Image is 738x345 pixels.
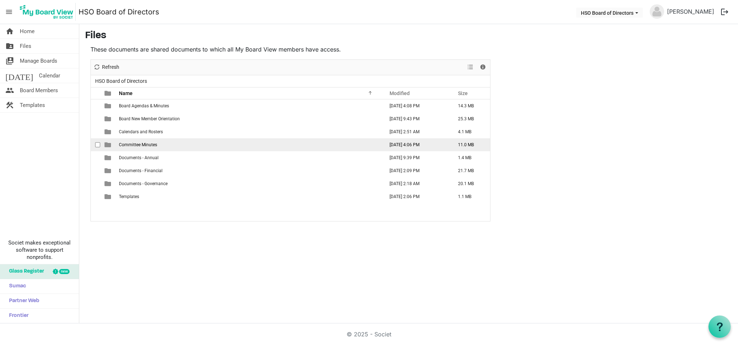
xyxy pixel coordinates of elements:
[119,90,133,96] span: Name
[477,60,489,75] div: Details
[5,294,39,308] span: Partner Web
[119,168,163,173] span: Documents - Financial
[117,138,382,151] td: Committee Minutes is template cell column header Name
[117,190,382,203] td: Templates is template cell column header Name
[382,151,450,164] td: April 30, 2025 9:39 PM column header Modified
[382,190,450,203] td: April 13, 2025 2:06 PM column header Modified
[717,4,732,19] button: logout
[5,83,14,98] span: people
[650,4,664,19] img: no-profile-picture.svg
[458,90,468,96] span: Size
[100,99,117,112] td: is template cell column header type
[119,103,169,108] span: Board Agendas & Minutes
[100,112,117,125] td: is template cell column header type
[18,3,79,21] a: My Board View Logo
[382,177,450,190] td: August 21, 2025 2:18 AM column header Modified
[450,164,490,177] td: 21.7 MB is template cell column header Size
[119,155,159,160] span: Documents - Annual
[117,112,382,125] td: Board New Member Orientation is template cell column header Name
[5,279,26,294] span: Sumac
[59,269,70,274] div: new
[100,138,117,151] td: is template cell column header type
[117,99,382,112] td: Board Agendas & Minutes is template cell column header Name
[450,125,490,138] td: 4.1 MB is template cell column header Size
[382,138,450,151] td: September 04, 2025 4:06 PM column header Modified
[117,151,382,164] td: Documents - Annual is template cell column header Name
[20,98,45,112] span: Templates
[466,63,475,72] button: View dropdownbutton
[450,138,490,151] td: 11.0 MB is template cell column header Size
[119,181,168,186] span: Documents - Governance
[100,177,117,190] td: is template cell column header type
[119,142,157,147] span: Committee Minutes
[5,39,14,53] span: folder_shared
[5,264,44,279] span: Glass Register
[119,129,163,134] span: Calendars and Rosters
[91,125,100,138] td: checkbox
[79,5,159,19] a: HSO Board of Directors
[101,63,120,72] span: Refresh
[100,164,117,177] td: is template cell column header type
[20,54,57,68] span: Manage Boards
[119,116,180,121] span: Board New Member Orientation
[90,45,490,54] p: These documents are shared documents to which all My Board View members have access.
[20,39,31,53] span: Files
[450,112,490,125] td: 25.3 MB is template cell column header Size
[382,99,450,112] td: September 04, 2025 4:08 PM column header Modified
[117,125,382,138] td: Calendars and Rosters is template cell column header Name
[100,151,117,164] td: is template cell column header type
[119,194,139,199] span: Templates
[91,190,100,203] td: checkbox
[91,138,100,151] td: checkbox
[91,112,100,125] td: checkbox
[382,125,450,138] td: September 03, 2025 2:51 AM column header Modified
[92,63,121,72] button: Refresh
[100,125,117,138] td: is template cell column header type
[382,112,450,125] td: April 30, 2025 9:43 PM column header Modified
[382,164,450,177] td: April 15, 2025 2:09 PM column header Modified
[5,98,14,112] span: construction
[94,77,148,86] span: HSO Board of Directors
[450,177,490,190] td: 20.1 MB is template cell column header Size
[576,8,643,18] button: HSO Board of Directors dropdownbutton
[5,309,28,323] span: Frontier
[450,99,490,112] td: 14.3 MB is template cell column header Size
[117,177,382,190] td: Documents - Governance is template cell column header Name
[91,177,100,190] td: checkbox
[18,3,76,21] img: My Board View Logo
[91,164,100,177] td: checkbox
[20,24,35,39] span: Home
[5,68,33,83] span: [DATE]
[450,190,490,203] td: 1.1 MB is template cell column header Size
[478,63,488,72] button: Details
[347,331,391,338] a: © 2025 - Societ
[5,24,14,39] span: home
[91,99,100,112] td: checkbox
[117,164,382,177] td: Documents - Financial is template cell column header Name
[91,151,100,164] td: checkbox
[664,4,717,19] a: [PERSON_NAME]
[85,30,732,42] h3: Files
[39,68,60,83] span: Calendar
[5,54,14,68] span: switch_account
[390,90,410,96] span: Modified
[20,83,58,98] span: Board Members
[100,190,117,203] td: is template cell column header type
[464,60,477,75] div: View
[3,239,76,261] span: Societ makes exceptional software to support nonprofits.
[2,5,16,19] span: menu
[450,151,490,164] td: 1.4 MB is template cell column header Size
[91,60,122,75] div: Refresh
